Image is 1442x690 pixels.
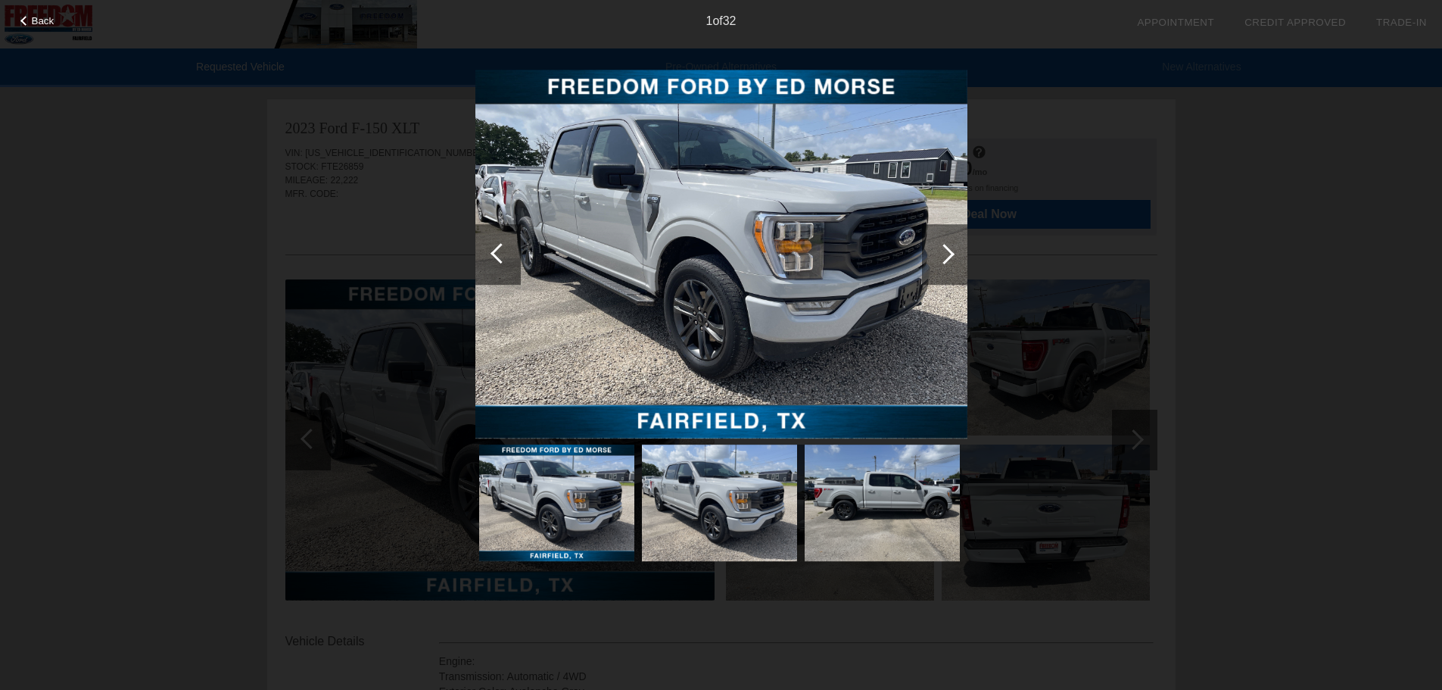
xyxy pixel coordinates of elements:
[32,15,55,27] span: Back
[723,14,737,27] span: 32
[1376,17,1427,28] a: Trade-In
[642,445,797,561] img: 2.jpg
[1244,17,1346,28] a: Credit Approved
[1137,17,1214,28] a: Appointment
[705,14,712,27] span: 1
[479,445,634,561] img: 1.jpg
[805,445,960,561] img: 3.jpg
[475,70,967,439] img: 1.jpg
